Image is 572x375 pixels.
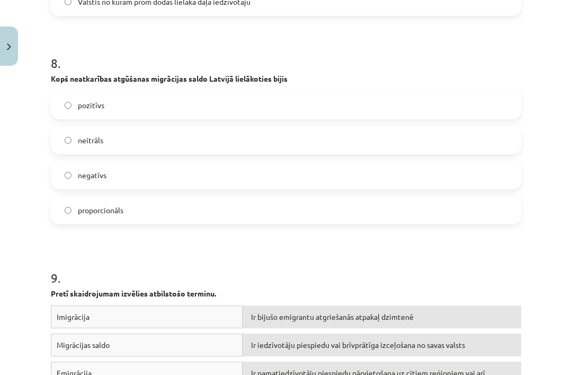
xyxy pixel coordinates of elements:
[7,43,11,50] img: icon-close-lesson-0947bae3869378f0d4975bcd49f059093ad1ed9edebbc8119c70593378902aed.svg
[243,334,521,356] div: Ir iedzīvotāju piespiedu vai brīvprātīga izceļošana no savas valsts
[65,137,71,144] input: neitrāls
[51,252,521,285] h1: 9 .
[243,306,521,328] div: Ir bijušo emigrantu atgriešanās atpakaļ dzimtenē
[78,135,103,146] span: neitrāls
[51,334,243,356] div: Migrācijas saldo
[78,205,123,216] span: proporcionāls
[78,100,104,111] span: pozitīvs
[51,74,288,83] strong: Kopš neatkarības atgūšanas migrācijas saldo Latvijā lielākoties bijis
[51,289,216,298] strong: Pretī skaidrojumam izvēlies atbilstošo terminu.
[65,172,71,179] input: negatīvs
[78,170,106,181] span: negatīvs
[65,207,71,214] input: proporcionāls
[51,306,243,328] div: Imigrācija
[51,37,521,70] h1: 8 .
[65,102,71,109] input: pozitīvs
